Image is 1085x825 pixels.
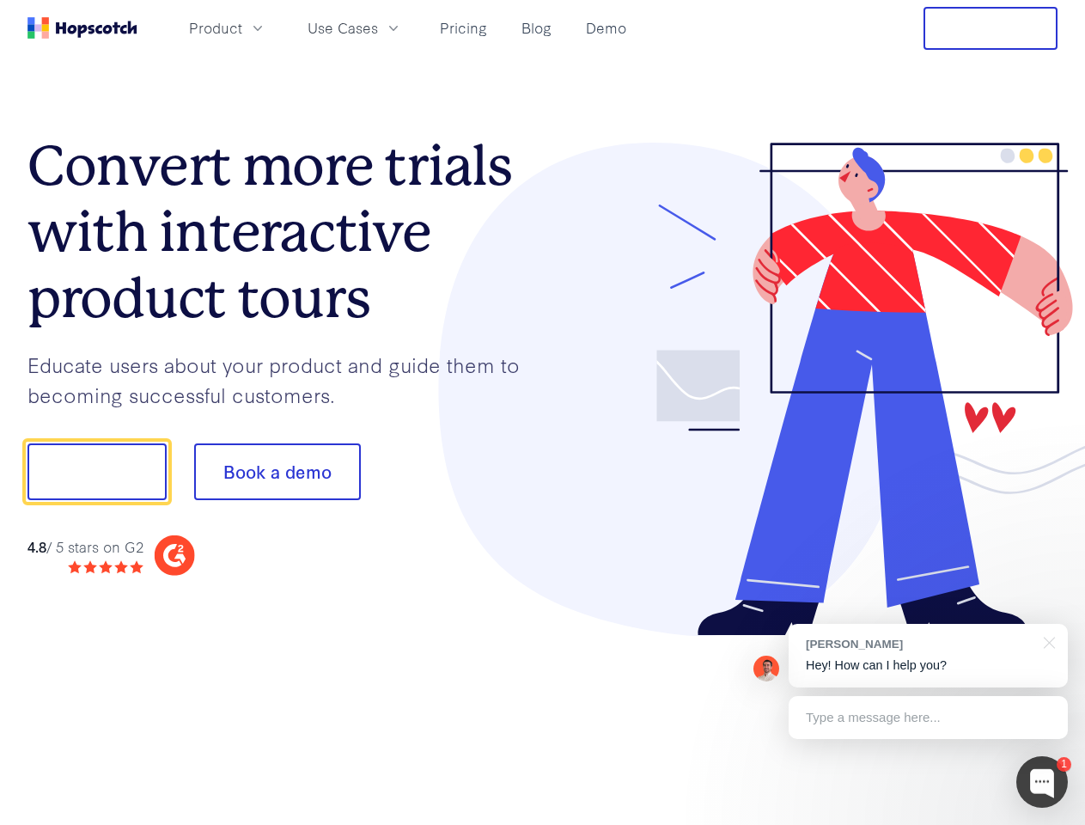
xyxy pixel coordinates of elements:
span: Use Cases [308,17,378,39]
p: Educate users about your product and guide them to becoming successful customers. [27,350,543,409]
div: [PERSON_NAME] [806,636,1033,652]
div: Type a message here... [789,696,1068,739]
button: Free Trial [923,7,1058,50]
button: Show me! [27,443,167,500]
a: Blog [515,14,558,42]
a: Home [27,17,137,39]
h1: Convert more trials with interactive product tours [27,133,543,331]
strong: 4.8 [27,536,46,556]
img: Mark Spera [753,656,779,681]
a: Demo [579,14,633,42]
button: Product [179,14,277,42]
button: Book a demo [194,443,361,500]
div: / 5 stars on G2 [27,536,143,558]
div: 1 [1057,757,1071,772]
p: Hey! How can I help you? [806,657,1051,675]
a: Pricing [433,14,494,42]
button: Use Cases [297,14,412,42]
span: Product [189,17,242,39]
